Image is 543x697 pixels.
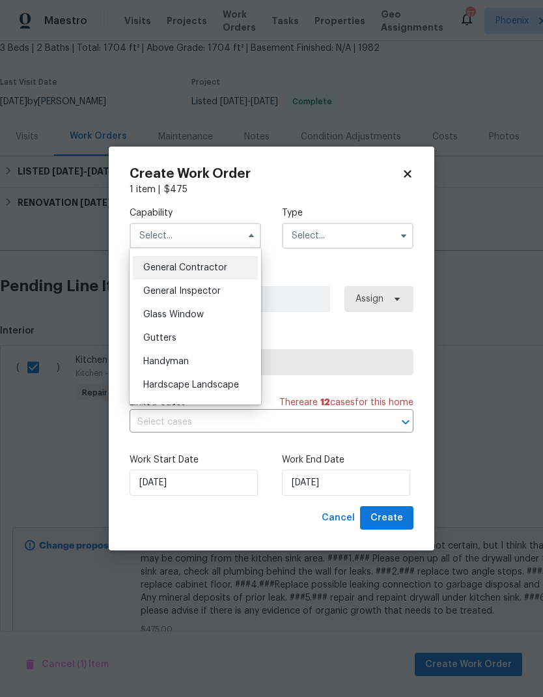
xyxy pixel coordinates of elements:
input: M/D/YYYY [282,470,410,496]
label: Work End Date [282,453,413,466]
label: Trade Partner [130,333,413,346]
span: Assign [355,292,383,306]
span: $ 475 [164,185,188,194]
h2: Create Work Order [130,167,402,180]
label: Type [282,206,413,220]
input: Select cases [130,412,377,433]
span: Select trade partner [141,356,402,369]
span: Handyman [143,357,189,366]
button: Cancel [316,506,360,530]
span: Home Assessment [143,404,223,413]
span: Glass Window [143,310,204,319]
span: General Contractor [143,263,227,272]
span: 12 [320,398,330,407]
button: Hide options [244,228,259,244]
span: General Inspector [143,287,221,296]
span: Cancel [322,510,355,526]
input: Select... [282,223,413,249]
label: Capability [130,206,261,220]
button: Create [360,506,413,530]
span: There are case s for this home [279,396,413,409]
input: Select... [130,223,261,249]
span: Hardscape Landscape [143,380,239,390]
div: 1 item | [130,183,413,196]
button: Show options [396,228,411,244]
input: M/D/YYYY [130,470,258,496]
button: Open [397,413,415,431]
span: Create [370,510,403,526]
span: Gutters [143,334,176,343]
label: Work Order Manager [130,270,413,283]
label: Work Start Date [130,453,261,466]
